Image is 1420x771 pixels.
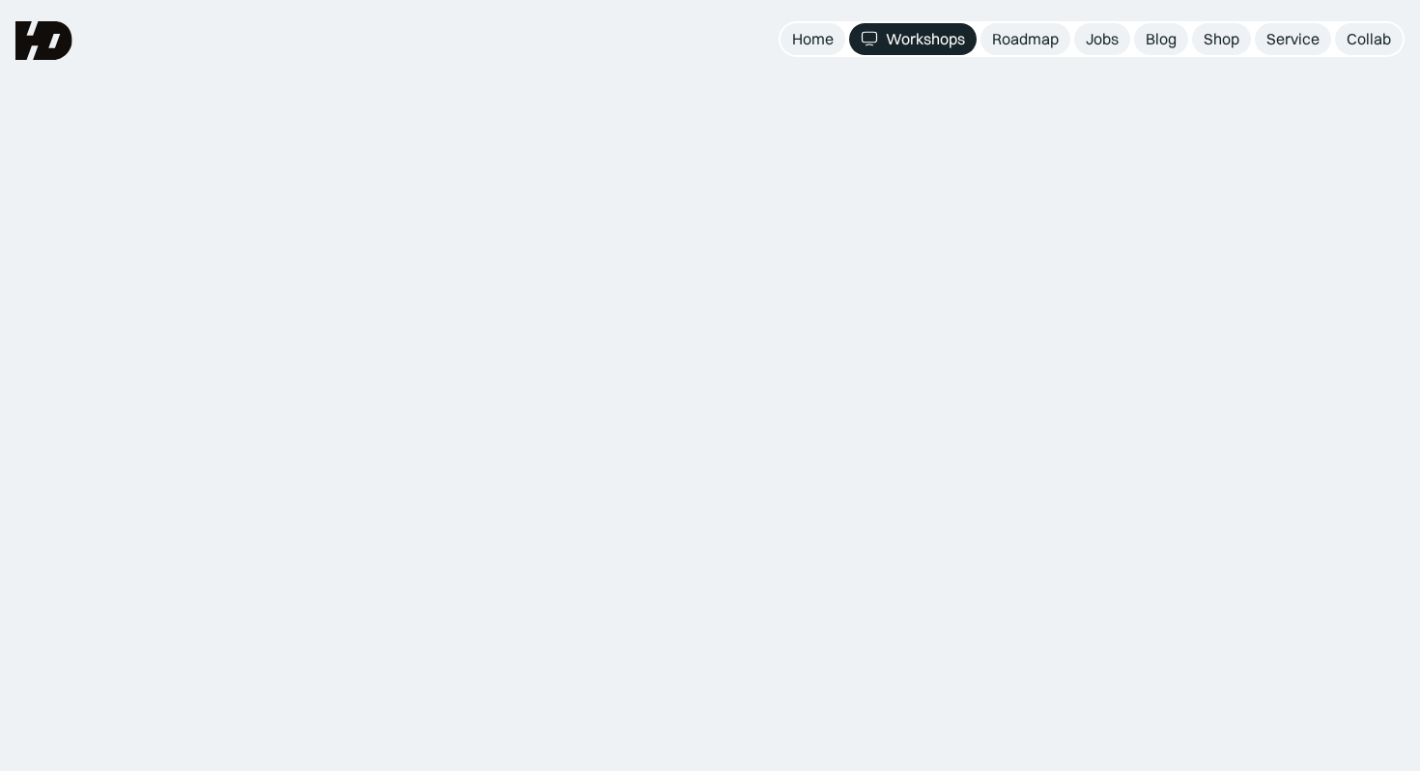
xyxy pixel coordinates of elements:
[792,29,834,49] div: Home
[1266,29,1320,49] div: Service
[1335,23,1403,55] a: Collab
[980,23,1070,55] a: Roadmap
[781,23,845,55] a: Home
[1086,29,1119,49] div: Jobs
[1134,23,1188,55] a: Blog
[849,23,977,55] a: Workshops
[1255,23,1331,55] a: Service
[1146,29,1177,49] div: Blog
[886,29,965,49] div: Workshops
[1347,29,1391,49] div: Collab
[1204,29,1239,49] div: Shop
[1192,23,1251,55] a: Shop
[1074,23,1130,55] a: Jobs
[992,29,1059,49] div: Roadmap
